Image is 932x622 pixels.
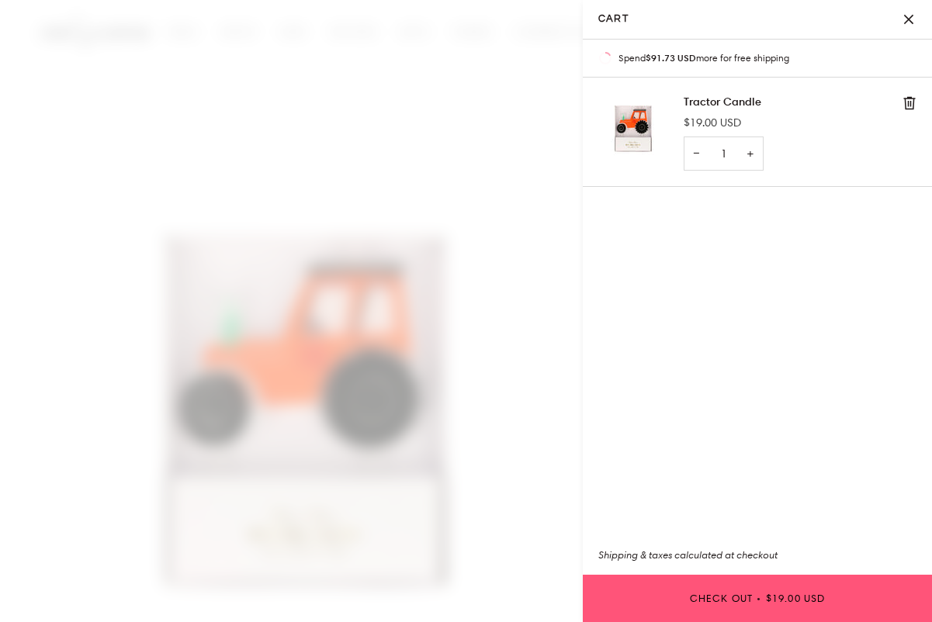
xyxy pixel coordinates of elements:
[598,93,668,171] a: Tractor Candle
[646,52,696,64] span: $91.73 USD
[618,52,789,64] span: Spend more for free shipping
[684,136,709,171] button: −
[737,136,764,171] button: +
[583,575,932,622] button: Check Out• $19.00 USD
[598,548,778,561] em: Shipping & taxes calculated at checkout
[753,593,766,603] span: •
[684,94,761,109] a: Tractor Candle
[766,593,826,603] span: $19.00 USD
[598,93,668,163] img: Tractor Candle
[684,115,916,132] p: $19.00 USD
